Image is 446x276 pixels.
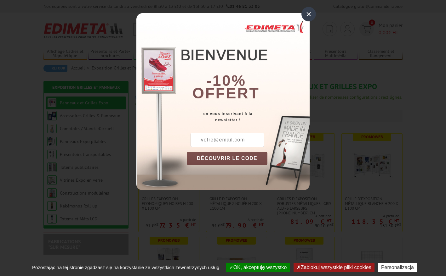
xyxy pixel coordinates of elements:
[187,152,267,165] button: DÉCOUVRIR LE CODE
[191,133,264,147] input: votre@email.com
[226,263,290,272] button: OK, akceptuję wszystko
[192,85,260,102] font: offert
[378,263,417,272] button: Personalizacja (okno modalne)
[187,111,310,123] div: en vous inscrivant à la newsletter !
[294,263,375,272] button: Zablokuj wszystkie pliki cookies
[301,7,316,21] div: ×
[206,72,246,89] b: -10%
[29,265,222,270] span: Pozostając na tej stronie zgadzasz się na korzystanie ze wszystkich zewnetrzynych usług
